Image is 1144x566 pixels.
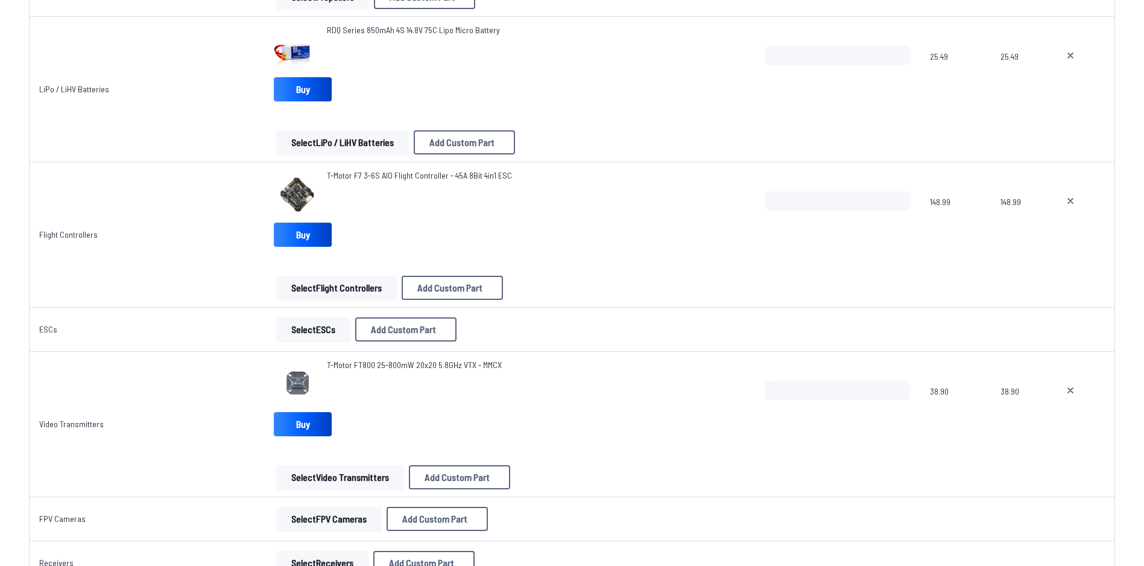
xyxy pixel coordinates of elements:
[1000,191,1036,249] span: 148.99
[1000,381,1036,439] span: 38.90
[371,325,436,334] span: Add Custom Part
[274,130,411,154] a: SelectLiPo / LiHV Batteries
[429,138,495,147] span: Add Custom Part
[327,359,502,371] a: T-Motor FT800 25-800mW 20x20 5.8GHz VTX - MMCX
[327,170,512,180] span: T-Motor F7 3-6S AIO Flight Controller - 45A 8Bit 4in1 ESC
[414,130,515,154] button: Add Custom Part
[387,507,488,531] button: Add Custom Part
[39,324,57,334] a: ESCs
[276,276,397,300] button: SelectFlight Controllers
[274,359,322,407] img: image
[274,465,406,489] a: SelectVideo Transmitters
[276,317,350,342] button: SelectESCs
[327,360,502,370] span: T-Motor FT800 25-800mW 20x20 5.8GHz VTX - MMCX
[274,77,332,101] a: Buy
[930,191,981,249] span: 148.99
[274,412,332,436] a: Buy
[425,472,490,482] span: Add Custom Part
[327,170,512,182] a: T-Motor F7 3-6S AIO Flight Controller - 45A 8Bit 4in1 ESC
[930,46,981,104] span: 25.49
[417,283,482,293] span: Add Custom Part
[39,84,109,94] a: LiPo / LiHV Batteries
[39,419,104,429] a: Video Transmitters
[274,507,384,531] a: SelectFPV Cameras
[1000,46,1036,104] span: 25.49
[327,25,500,35] span: RDQ Series 850mAh 4S 14.8V 75C Lipo Micro Battery
[276,507,382,531] button: SelectFPV Cameras
[274,223,332,247] a: Buy
[274,276,399,300] a: SelectFlight Controllers
[409,465,510,489] button: Add Custom Part
[274,24,322,72] img: image
[39,229,98,240] a: Flight Controllers
[276,465,404,489] button: SelectVideo Transmitters
[39,514,86,524] a: FPV Cameras
[402,276,503,300] button: Add Custom Part
[274,170,322,218] img: image
[276,130,409,154] button: SelectLiPo / LiHV Batteries
[274,317,353,342] a: SelectESCs
[355,317,457,342] button: Add Custom Part
[327,24,500,36] a: RDQ Series 850mAh 4S 14.8V 75C Lipo Micro Battery
[402,514,467,524] span: Add Custom Part
[930,381,981,439] span: 38.90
